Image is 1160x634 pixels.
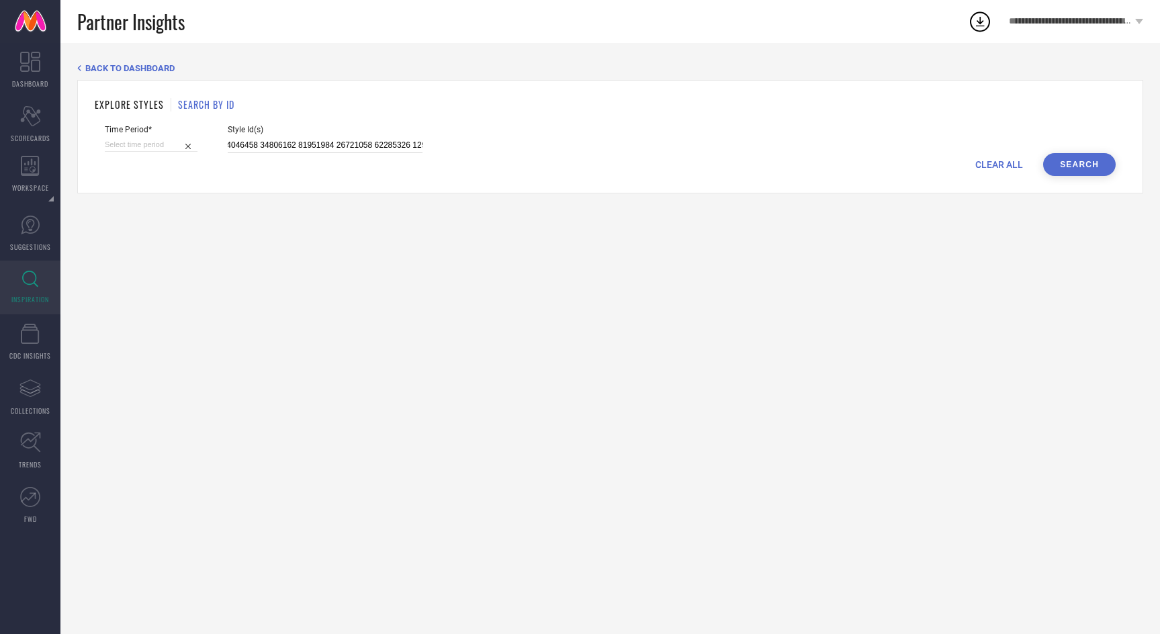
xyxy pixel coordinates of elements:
span: TRENDS [19,459,42,469]
span: SCORECARDS [11,133,50,143]
span: CLEAR ALL [975,159,1023,170]
span: INSPIRATION [11,294,49,304]
span: DASHBOARD [12,79,48,89]
h1: EXPLORE STYLES [95,97,164,111]
button: Search [1043,153,1116,176]
input: Select time period [105,138,197,152]
span: Style Id(s) [228,125,422,134]
div: Back TO Dashboard [77,63,1143,73]
span: CDC INSIGHTS [9,351,51,361]
span: WORKSPACE [12,183,49,193]
span: SUGGESTIONS [10,242,51,252]
span: Partner Insights [77,8,185,36]
span: FWD [24,514,37,524]
div: Open download list [968,9,992,34]
span: BACK TO DASHBOARD [85,63,175,73]
h1: SEARCH BY ID [178,97,234,111]
span: Time Period* [105,125,197,134]
span: COLLECTIONS [11,406,50,416]
input: Enter comma separated style ids e.g. 12345, 67890 [228,138,422,153]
